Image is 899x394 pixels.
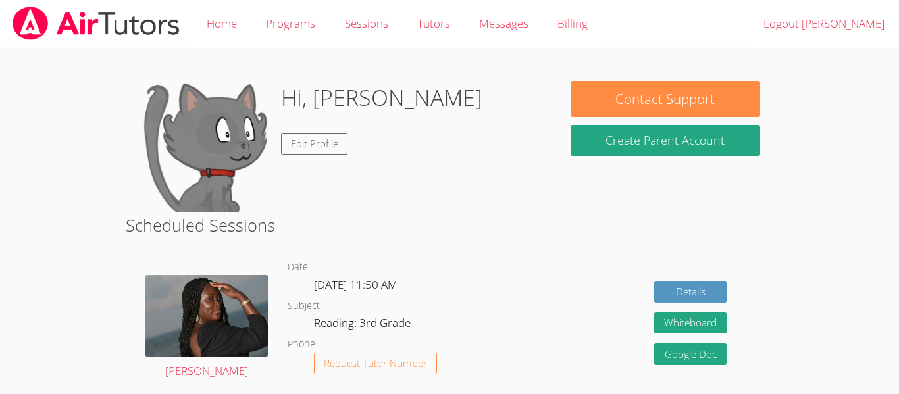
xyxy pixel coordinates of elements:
[571,125,760,156] button: Create Parent Account
[145,275,268,357] img: avatar.png
[314,277,398,292] span: [DATE] 11:50 AM
[654,312,727,334] button: Whiteboard
[324,358,427,368] span: Request Tutor Number
[288,298,320,314] dt: Subject
[288,336,315,353] dt: Phone
[571,81,760,117] button: Contact Support
[11,7,181,40] img: airtutors_banner-c4298cdbf04f3fff15de1276eac7730deb9818008684d7c2e4769d2f7ddbe033.png
[314,353,437,374] button: Request Tutor Number
[654,343,727,365] a: Google Doc
[281,81,482,114] h1: Hi, [PERSON_NAME]
[126,212,773,237] h2: Scheduled Sessions
[145,275,268,382] a: [PERSON_NAME]
[288,259,308,276] dt: Date
[654,281,727,303] a: Details
[479,16,528,31] span: Messages
[314,314,413,336] dd: Reading: 3rd Grade
[281,133,348,155] a: Edit Profile
[139,81,270,212] img: default.png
